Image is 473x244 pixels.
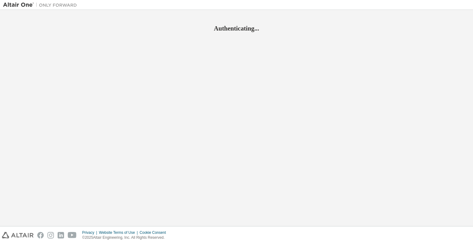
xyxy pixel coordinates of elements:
[37,232,44,238] img: facebook.svg
[68,232,77,238] img: youtube.svg
[3,24,470,32] h2: Authenticating...
[139,230,169,235] div: Cookie Consent
[58,232,64,238] img: linkedin.svg
[3,2,80,8] img: Altair One
[82,235,170,240] p: © 2025 Altair Engineering, Inc. All Rights Reserved.
[47,232,54,238] img: instagram.svg
[82,230,99,235] div: Privacy
[99,230,139,235] div: Website Terms of Use
[2,232,34,238] img: altair_logo.svg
